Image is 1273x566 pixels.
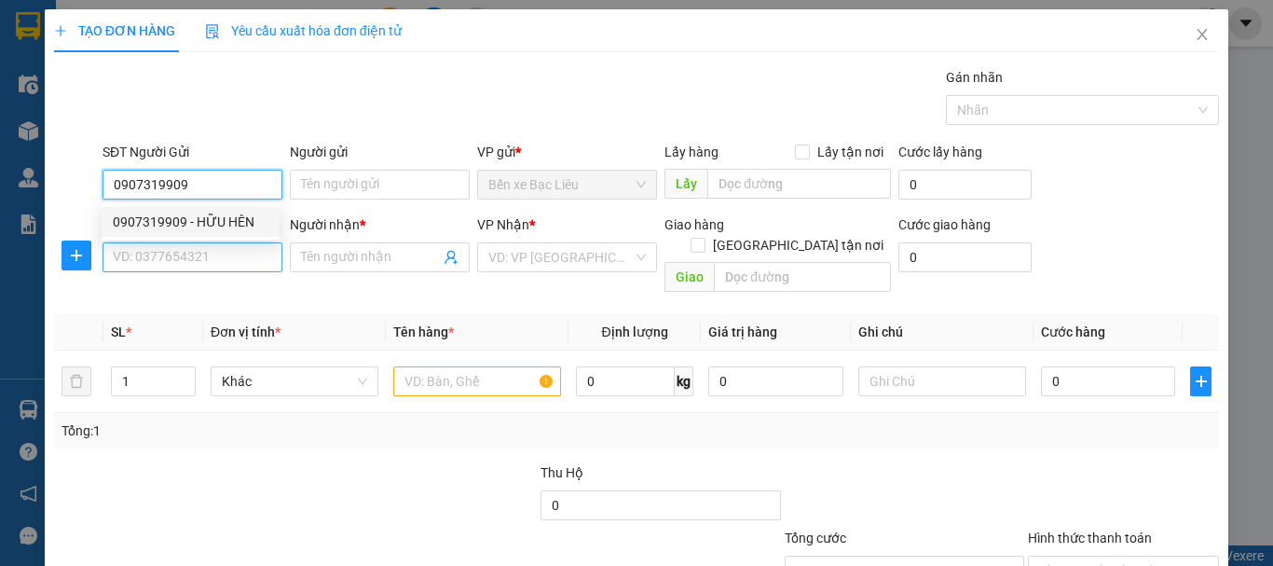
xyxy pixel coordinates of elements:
[393,324,454,339] span: Tên hàng
[62,421,493,441] div: Tổng: 1
[705,235,891,255] span: [GEOGRAPHIC_DATA] tận nơi
[1041,324,1105,339] span: Cước hàng
[1190,366,1211,396] button: plus
[290,214,470,235] div: Người nhận
[708,324,777,339] span: Giá trị hàng
[664,169,707,199] span: Lấy
[664,262,714,292] span: Giao
[103,142,282,162] div: SĐT Người Gửi
[222,367,367,395] span: Khác
[113,212,268,232] div: 0907319909 - HỮU HÊN
[601,324,667,339] span: Định lượng
[898,217,991,232] label: Cước giao hàng
[898,242,1032,272] input: Cước giao hàng
[708,366,842,396] input: 0
[211,324,281,339] span: Đơn vị tính
[62,248,90,263] span: plus
[54,23,175,38] span: TẠO ĐƠN HÀNG
[1176,9,1228,62] button: Close
[62,241,91,270] button: plus
[477,217,529,232] span: VP Nhận
[111,324,126,339] span: SL
[858,366,1026,396] input: Ghi Chú
[664,145,719,159] span: Lấy hàng
[54,24,67,37] span: plus
[62,366,91,396] button: delete
[664,217,724,232] span: Giao hàng
[707,169,891,199] input: Dọc đường
[393,366,561,396] input: VD: Bàn, Ghế
[541,465,583,480] span: Thu Hộ
[851,314,1033,351] th: Ghi chú
[898,145,982,159] label: Cước lấy hàng
[477,142,657,162] div: VP gửi
[205,24,220,39] img: icon
[205,23,402,38] span: Yêu cầu xuất hóa đơn điện tử
[810,142,891,162] span: Lấy tận nơi
[785,531,846,545] span: Tổng cước
[1191,374,1211,389] span: plus
[488,171,646,199] span: Bến xe Bạc Liêu
[1028,531,1152,545] label: Hình thức thanh toán
[675,366,693,396] span: kg
[444,250,459,265] span: user-add
[290,142,470,162] div: Người gửi
[714,262,891,292] input: Dọc đường
[898,170,1032,200] input: Cước lấy hàng
[946,70,1003,85] label: Gán nhãn
[102,207,280,237] div: 0907319909 - HỮU HÊN
[1195,27,1210,42] span: close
